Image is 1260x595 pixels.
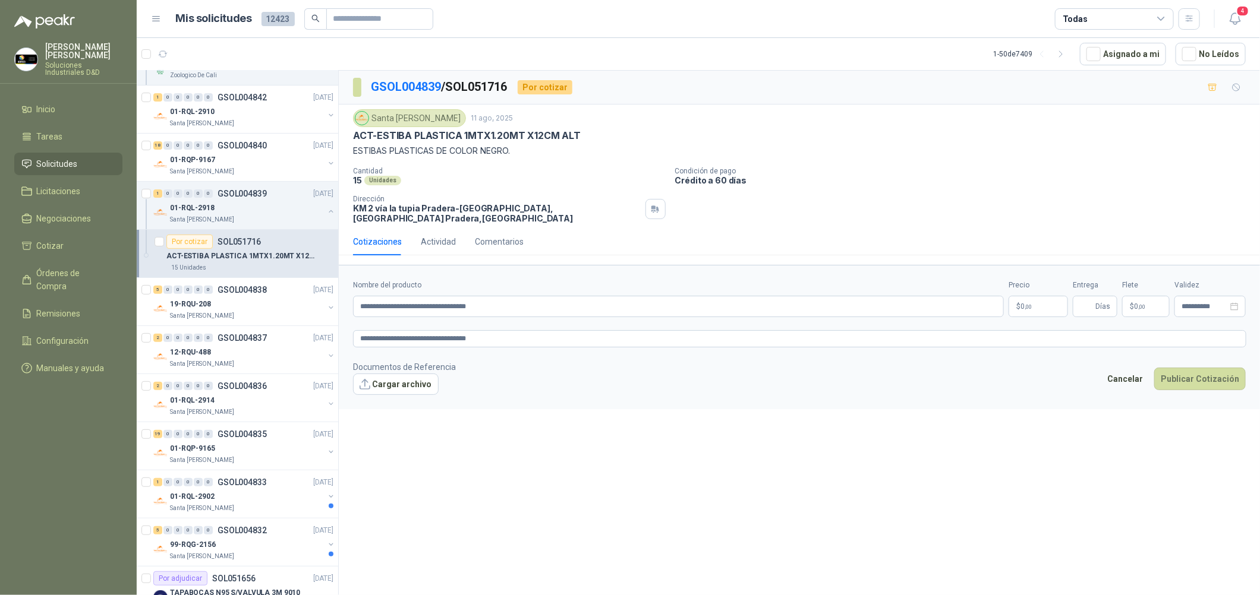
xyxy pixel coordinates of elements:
div: 19 [153,430,162,438]
div: 0 [174,382,182,390]
div: 0 [163,382,172,390]
p: 11 ago, 2025 [471,113,513,124]
p: SOL051656 [212,574,256,583]
p: [DATE] [313,381,333,392]
p: KM 2 vía la tupia Pradera-[GEOGRAPHIC_DATA], [GEOGRAPHIC_DATA] Pradera , [GEOGRAPHIC_DATA] [353,203,641,223]
div: 0 [174,141,182,150]
div: 0 [184,382,193,390]
div: 1 [153,93,162,102]
img: Company Logo [153,542,168,556]
button: Asignado a mi [1080,43,1166,65]
p: GSOL004836 [218,382,267,390]
button: No Leídos [1176,43,1246,65]
div: 0 [204,93,213,102]
span: 12423 [262,12,295,26]
a: Manuales y ayuda [14,357,122,379]
p: ACT-ESTIBA PLASTICA 1MTX1.20MT X12CM ALT [166,251,314,262]
div: 0 [163,93,172,102]
span: 0 [1020,303,1032,310]
span: Órdenes de Compra [37,267,111,293]
p: Dirección [353,195,641,203]
p: Documentos de Referencia [353,360,456,374]
img: Company Logo [153,350,168,364]
label: Validez [1174,280,1246,291]
div: 0 [194,141,203,150]
a: Por cotizarSOL051716ACT-ESTIBA PLASTICA 1MTX1.20MT X12CM ALT15 Unidades [137,230,338,278]
div: 0 [184,141,193,150]
div: Por cotizar [518,80,572,94]
p: Santa [PERSON_NAME] [170,167,234,176]
span: Solicitudes [37,157,78,170]
p: / SOL051716 [371,78,508,96]
p: Santa [PERSON_NAME] [170,359,234,369]
div: Por cotizar [166,235,213,249]
div: Por adjudicar [153,571,207,585]
div: 0 [184,478,193,486]
div: 0 [204,189,213,198]
p: GSOL004840 [218,141,267,150]
div: Cotizaciones [353,235,402,248]
p: Santa [PERSON_NAME] [170,119,234,128]
h1: Mis solicitudes [176,10,252,27]
p: [DATE] [313,140,333,151]
div: Santa [PERSON_NAME] [353,109,466,127]
p: [DATE] [313,188,333,200]
p: Crédito a 60 días [675,175,1255,185]
div: 1 [153,478,162,486]
a: Configuración [14,330,122,352]
a: Órdenes de Compra [14,262,122,297]
div: Actividad [421,235,456,248]
div: 0 [174,478,182,486]
p: [DATE] [313,477,333,488]
p: 19-RQU-208 [170,299,211,310]
p: 99-RQG-2156 [170,539,216,550]
div: 0 [194,430,203,438]
div: 15 Unidades [166,263,211,273]
a: Solicitudes [14,153,122,175]
a: Inicio [14,98,122,121]
div: 0 [194,286,203,294]
p: Cantidad [353,167,666,175]
div: 0 [184,93,193,102]
div: 0 [204,334,213,342]
p: GSOL004842 [218,93,267,102]
span: Configuración [37,334,89,347]
img: Company Logo [153,398,168,412]
div: 0 [174,286,182,294]
p: [PERSON_NAME] [PERSON_NAME] [45,43,122,59]
p: GSOL004835 [218,430,267,438]
p: Santa [PERSON_NAME] [170,504,234,513]
span: ,00 [1138,303,1145,310]
div: 1 - 50 de 7409 [993,45,1070,64]
a: Remisiones [14,302,122,325]
p: $ 0,00 [1122,296,1170,317]
span: Remisiones [37,307,81,320]
p: GSOL004837 [218,334,267,342]
a: 18 0 0 0 0 0 GSOL004840[DATE] Company Logo01-RQP-9167Santa [PERSON_NAME] [153,138,336,176]
div: 0 [194,189,203,198]
button: Cancelar [1101,368,1149,390]
div: 0 [184,189,193,198]
p: $0,00 [1009,296,1068,317]
img: Company Logo [153,157,168,172]
div: 0 [194,478,203,486]
div: 0 [163,478,172,486]
div: 2 [153,382,162,390]
div: 2 [153,334,162,342]
div: 0 [194,334,203,342]
span: Manuales y ayuda [37,362,105,375]
a: 19 0 0 0 0 0 GSOL004835[DATE] Company Logo01-RQP-9165Santa [PERSON_NAME] [153,427,336,465]
a: 1 0 0 0 0 0 GSOL004833[DATE] Company Logo01-RQL-2902Santa [PERSON_NAME] [153,475,336,513]
a: GSOL004839 [371,80,441,94]
img: Company Logo [15,48,37,71]
div: 0 [184,430,193,438]
button: Cargar archivo [353,374,439,395]
div: 0 [163,430,172,438]
div: 0 [163,141,172,150]
span: 4 [1236,5,1249,17]
p: ESTIBAS PLASTICAS DE COLOR NEGRO. [353,144,1246,157]
div: 5 [153,526,162,534]
div: 0 [163,526,172,534]
div: 0 [204,478,213,486]
div: 0 [163,334,172,342]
